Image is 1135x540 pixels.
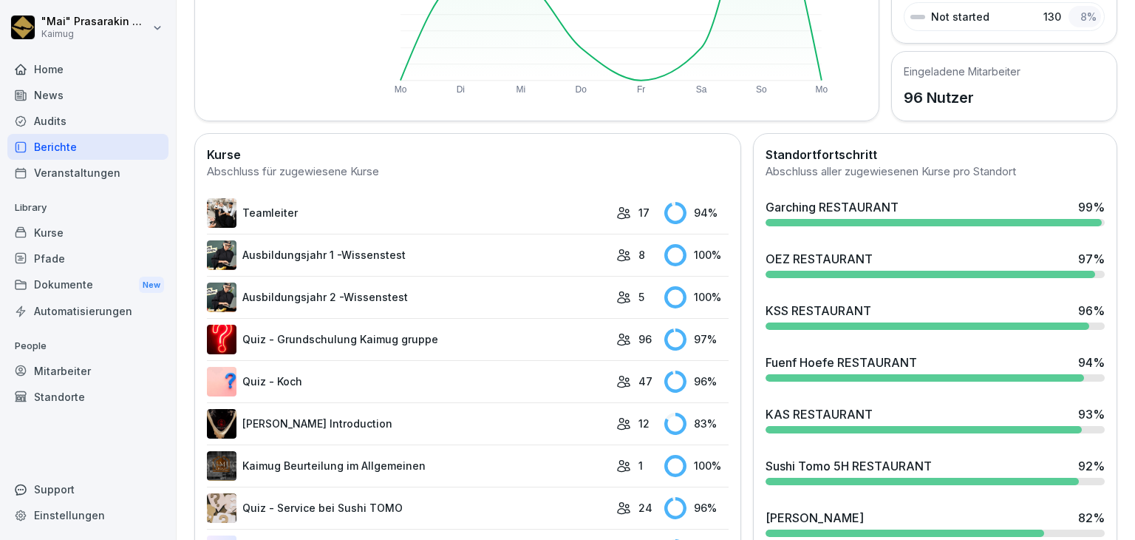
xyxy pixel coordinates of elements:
p: 24 [638,500,652,516]
p: 130 [1043,9,1061,24]
div: 97 % [1078,250,1105,268]
div: Dokumente [7,271,168,299]
a: Quiz - Grundschulung Kaimug gruppe [207,325,609,354]
div: Sushi Tomo 5H RESTAURANT [766,457,932,475]
a: Home [7,56,168,82]
img: vu7fopty42ny43mjush7cma0.png [207,451,236,481]
div: Garching RESTAURANT [766,198,899,216]
div: 96 % [1078,302,1105,320]
text: Fr [637,84,645,95]
a: Einstellungen [7,502,168,528]
a: Standorte [7,384,168,410]
img: ima4gw5kbha2jc8jl1pti4b9.png [207,325,236,354]
img: kdhala7dy4uwpjq3l09r8r31.png [207,283,236,312]
img: pytyph5pk76tu4q1kwztnixg.png [207,198,236,228]
a: [PERSON_NAME] Introduction [207,409,609,439]
p: 8 [638,247,645,263]
text: Mo [816,84,828,95]
p: People [7,334,168,358]
div: 93 % [1078,405,1105,423]
a: Teamleiter [207,198,609,228]
text: Mi [517,84,526,95]
div: OEZ RESTAURANT [766,250,873,268]
p: 5 [638,289,644,305]
img: ejcw8pgrsnj3kwnpxq2wy9us.png [207,409,236,439]
a: Pfade [7,246,168,271]
div: 99 % [1078,198,1105,216]
div: 94 % [664,202,728,224]
text: Mo [395,84,407,95]
div: 96 % [664,371,728,393]
p: Not started [931,9,989,24]
a: Mitarbeiter [7,358,168,384]
p: 96 Nutzer [904,87,1020,109]
div: KAS RESTAURANT [766,405,873,423]
a: Ausbildungsjahr 2 -Wissenstest [207,283,609,312]
a: Quiz - Koch [207,367,609,396]
div: 92 % [1078,457,1105,475]
text: So [757,84,768,95]
a: Kaimug Beurteilung im Allgemeinen [207,451,609,481]
p: "Mai" Prasarakin Natechnanok [41,16,149,28]
a: Sushi Tomo 5H RESTAURANT92% [760,451,1111,491]
div: Abschluss aller zugewiesenen Kurse pro Standort [766,163,1105,180]
p: Kaimug [41,29,149,39]
a: News [7,82,168,108]
p: 96 [638,331,652,347]
a: Ausbildungsjahr 1 -Wissenstest [207,240,609,270]
div: KSS RESTAURANT [766,302,871,320]
text: Do [576,84,587,95]
text: Sa [696,84,707,95]
h2: Kurse [207,146,729,163]
div: Fuenf Hoefe RESTAURANT [766,354,917,371]
div: 83 % [664,413,728,435]
a: Kurse [7,220,168,246]
a: OEZ RESTAURANT97% [760,244,1111,284]
div: Support [7,476,168,502]
div: [PERSON_NAME] [766,509,864,527]
p: 1 [638,458,643,473]
a: Veranstaltungen [7,160,168,186]
p: 17 [638,205,650,220]
img: m7c771e1b5zzexp1p9raqxk8.png [207,240,236,270]
h5: Eingeladene Mitarbeiter [904,64,1020,79]
a: KSS RESTAURANT96% [760,296,1111,336]
div: 100 % [664,455,728,477]
a: KAS RESTAURANT93% [760,399,1111,439]
div: 82 % [1078,509,1105,527]
p: Library [7,196,168,220]
a: DokumenteNew [7,271,168,299]
div: 100 % [664,244,728,266]
a: Automatisierungen [7,298,168,324]
div: New [139,277,164,294]
a: Garching RESTAURANT99% [760,192,1111,232]
a: Fuenf Hoefe RESTAURANT94% [760,348,1111,388]
img: pak566alvbcplycpy5gzgq7j.png [207,493,236,523]
a: Berichte [7,134,168,160]
text: Di [457,84,465,95]
a: Audits [7,108,168,134]
a: Quiz - Service bei Sushi TOMO [207,493,609,523]
p: 12 [638,416,650,431]
div: Abschluss für zugewiesene Kurse [207,163,729,180]
div: 97 % [664,328,728,351]
img: t7brl8l3g3sjoed8o8dm9hn8.png [207,367,236,396]
h2: Standortfortschritt [766,146,1105,163]
div: 8 % [1068,6,1101,27]
div: 100 % [664,286,728,308]
div: 96 % [664,497,728,519]
div: 94 % [1078,354,1105,371]
p: 47 [638,374,652,389]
